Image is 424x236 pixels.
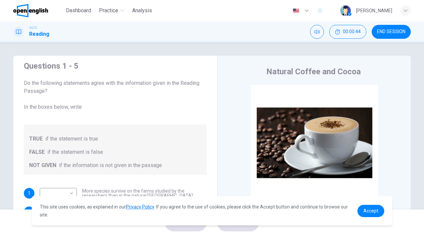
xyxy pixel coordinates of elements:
[59,161,162,169] span: if the information is not given in the passage
[126,204,154,209] a: Privacy Policy
[13,4,48,17] img: OpenEnglish logo
[63,5,94,17] button: Dashboard
[29,135,43,143] span: TRUE
[47,148,103,156] span: if the statement is false
[292,8,300,13] img: en
[24,79,207,111] span: Do the following statements agree with the information given in the Reading Passage? In the boxes...
[343,29,361,34] span: 00:00:44
[310,25,324,39] div: Mute
[40,204,348,217] span: This site uses cookies, as explained in our . If you agree to the use of cookies, please click th...
[329,25,366,39] div: Hide
[24,61,207,71] h4: Questions 1 - 5
[32,196,392,225] div: cookieconsent
[340,5,351,16] img: Profile picture
[96,5,127,17] button: Practice
[356,7,392,15] div: [PERSON_NAME]
[372,25,411,39] button: END SESSION
[363,208,378,213] span: Accept
[66,7,91,15] span: Dashboard
[82,189,207,198] span: More species survive on the farms studied by the researchers than in the natural [GEOGRAPHIC_DATA].
[29,30,49,38] h1: Reading
[99,7,118,15] span: Practice
[29,26,37,30] span: IELTS
[28,191,30,196] span: 1
[377,29,405,34] span: END SESSION
[45,135,98,143] span: if the statement is true
[130,5,155,17] button: Analysis
[13,4,63,17] a: OpenEnglish logo
[132,7,152,15] span: Analysis
[329,25,366,39] button: 00:00:44
[29,148,45,156] span: FALSE
[266,66,361,77] h4: Natural Coffee and Cocoa
[357,205,384,217] a: dismiss cookie message
[29,161,56,169] span: NOT GIVEN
